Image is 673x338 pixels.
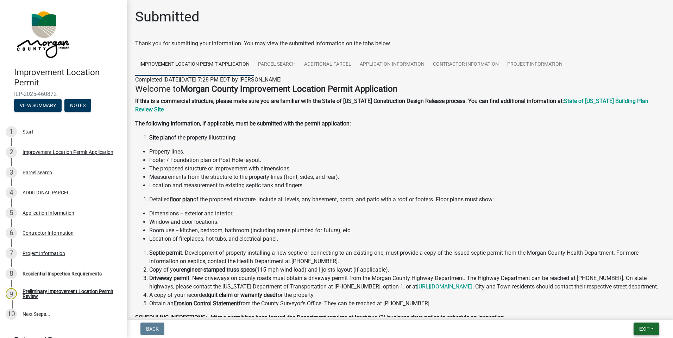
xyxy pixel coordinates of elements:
li: Footer / Foundation plan or Post Hole layout. [149,156,665,164]
div: 8 [6,268,17,279]
button: Exit [634,323,659,335]
strong: SCHEDULING INSPECTIONS: After a permit has been issued, the Department requires at least two (2) ... [135,314,505,321]
div: Project Information [23,251,65,256]
wm-modal-confirm: Summary [14,103,62,109]
strong: Septic permit [149,249,182,256]
span: ILP-2025-460872 [14,91,113,97]
div: Start [23,129,33,134]
h4: Improvement Location Permit [14,67,121,88]
div: 3 [6,167,17,178]
strong: The following information, if applicable, must be submitted with the permit application: [135,120,351,127]
div: 7 [6,248,17,259]
button: Back [140,323,164,335]
div: Contractor Information [23,230,74,235]
div: Application Information [23,210,74,215]
strong: floor plan [170,196,193,203]
a: Parcel search [254,53,300,76]
li: Copy of your (115 mph wind load) and I-joists layout (if applicable). [149,266,665,274]
strong: Morgan County Improvement Location Permit Application [181,84,397,94]
div: Parcel search [23,170,52,175]
li: Room use -- kitchen, bedroom, bathroom (including areas plumbed for future), etc. [149,226,665,235]
li: The proposed structure or improvement with dimensions. [149,164,665,173]
span: Completed [DATE][DATE] 7:28 PM EDT by [PERSON_NAME] [135,76,282,83]
strong: quit claim or warranty deed [208,292,276,298]
wm-modal-confirm: Notes [64,103,91,109]
li: Obtain an from the County Surveyor's Office. They can be reached at [PHONE_NUMBER]. [149,299,665,308]
li: . New driveways on county roads must obtain a driveway permit from the Morgan County Highway Depa... [149,274,665,291]
img: Morgan County, Indiana [14,7,71,60]
li: . Development of property installing a new septic or connecting to an existing one, must provide ... [149,249,665,266]
span: Back [146,326,159,332]
div: 9 [6,288,17,299]
li: Property lines. [149,148,665,156]
li: Location and measurement to existing septic tank and fingers. [149,181,665,190]
div: 6 [6,227,17,239]
a: ADDITIONAL PARCEL [300,53,356,76]
div: 10 [6,308,17,320]
strong: Site plan [149,134,171,141]
div: Residential Inspection Requirements [23,271,102,276]
li: Location of fireplaces, hot tubs, and electrical panel. [149,235,665,243]
li: Detailed of the proposed structure. Include all levels, any basement, porch, and patio with a roo... [149,195,665,204]
a: State of [US_STATE] Building Plan Review Site [135,98,648,113]
strong: If this is a commercial structure, please make sure you are familiar with the State of [US_STATE]... [135,98,564,104]
div: Thank you for submitting your information. You may view the submitted information on the tabs below. [135,39,665,48]
h1: Submitted [135,8,200,25]
span: Exit [639,326,649,332]
a: Improvement Location Permit Application [135,53,254,76]
div: 4 [6,187,17,198]
li: A copy of your recorded for the property. [149,291,665,299]
a: [URL][DOMAIN_NAME] [417,283,472,290]
div: Preliminary Improvement Location Permit Review [23,289,115,299]
strong: Driveway permit [149,275,189,281]
li: of the property illustrating: [149,134,665,142]
a: Application Information [356,53,429,76]
div: 2 [6,147,17,158]
button: Notes [64,99,91,112]
strong: engineer-stamped truss specs [181,266,255,273]
div: 1 [6,126,17,137]
li: Window and door locations. [149,218,665,226]
div: Improvement Location Permit Application [23,150,113,155]
li: Dimensions -- exterior and interior. [149,209,665,218]
a: Contractor Information [429,53,503,76]
div: ADDITIONAL PARCEL [23,190,70,195]
button: View Summary [14,99,62,112]
a: Project Information [503,53,567,76]
h4: Welcome to [135,84,665,94]
strong: Erosion Control Statement [174,300,239,307]
li: Measurements from the structure to the property lines (front, sides, and rear). [149,173,665,181]
div: 5 [6,207,17,219]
